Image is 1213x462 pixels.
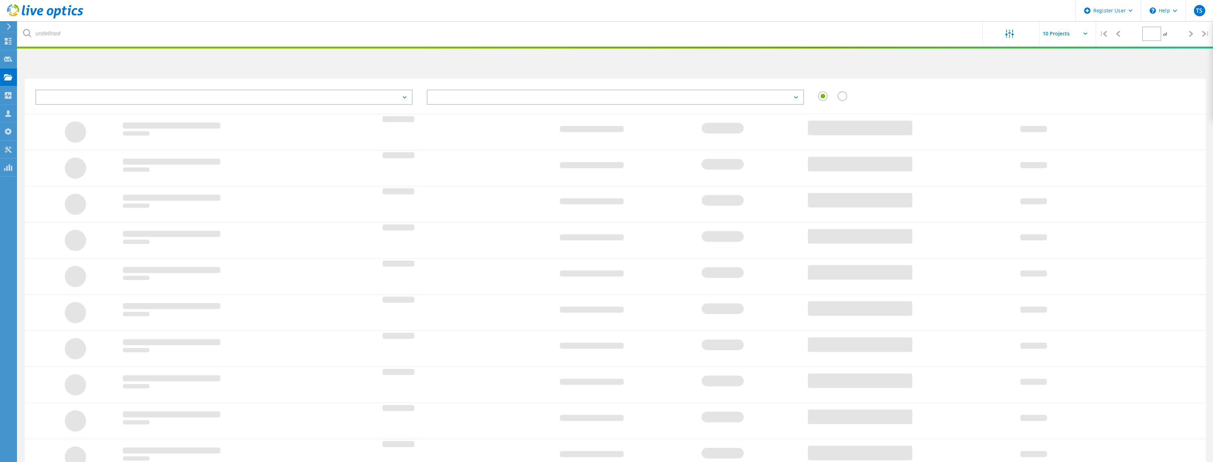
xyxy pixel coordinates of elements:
a: Live Optics Dashboard [7,15,83,20]
span: TS [1196,8,1202,13]
svg: \n [1150,7,1156,14]
div: | [1198,21,1213,46]
div: | [1096,21,1111,46]
input: undefined [18,21,983,46]
span: of [1163,31,1167,37]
